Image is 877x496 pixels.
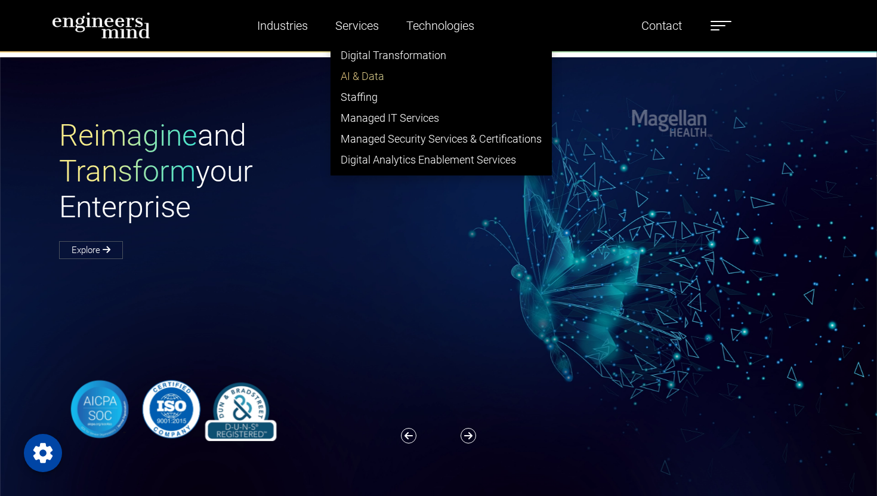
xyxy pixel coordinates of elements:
[59,377,282,441] img: banner-logo
[331,39,552,175] ul: Industries
[252,12,313,39] a: Industries
[52,12,150,39] img: logo
[331,87,551,107] a: Staffing
[331,12,384,39] a: Services
[59,241,123,259] a: Explore
[402,12,479,39] a: Technologies
[331,128,551,149] a: Managed Security Services & Certifications
[331,66,551,87] a: AI & Data
[331,107,551,128] a: Managed IT Services
[59,154,196,189] span: Transform
[331,45,551,66] a: Digital Transformation
[59,118,197,153] span: Reimagine
[331,149,551,170] a: Digital Analytics Enablement Services
[637,12,687,39] a: Contact
[59,118,438,225] h1: and your Enterprise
